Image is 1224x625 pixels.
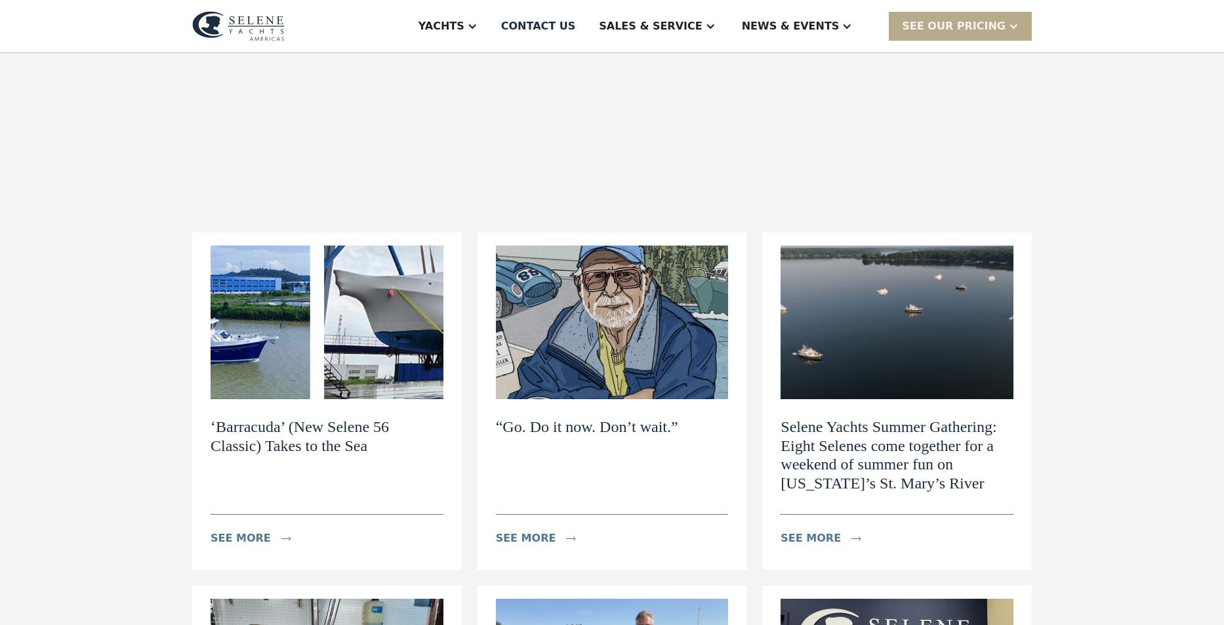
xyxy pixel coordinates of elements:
a: Selene Yachts Summer Gathering: Eight Selenes come together for a weekend of summer fun on Maryla... [762,232,1032,570]
div: Yachts [418,18,464,34]
img: “Go. Do it now. Don’t wait.” [496,246,729,399]
h2: “Go. Do it now. Don’t wait.” [496,418,678,437]
img: icon [281,536,291,541]
img: icon [851,536,861,541]
img: Selene Yachts Summer Gathering: Eight Selenes come together for a weekend of summer fun on Maryla... [781,246,1013,399]
div: see more [781,530,841,546]
div: see more [496,530,556,546]
div: SEE Our Pricing [889,12,1032,40]
a: “Go. Do it now. Don’t wait.” “Go. Do it now. Don’t wait.”see moreicon [478,232,747,570]
img: icon [566,536,576,541]
h2: Selene Yachts Summer Gathering: Eight Selenes come together for a weekend of summer fun on [US_ST... [781,418,1013,493]
div: SEE Our Pricing [902,18,1006,34]
div: see more [211,530,271,546]
img: logo [192,11,285,41]
div: Sales & Service [599,18,702,34]
a: ‘Barracuda’ (New Selene 56 Classic) Takes to the Sea‘Barracuda’ (New Selene 56 Classic) Takes to ... [192,232,462,570]
h2: ‘Barracuda’ (New Selene 56 Classic) Takes to the Sea [211,418,443,456]
div: Contact US [501,18,576,34]
div: News & EVENTS [742,18,840,34]
img: ‘Barracuda’ (New Selene 56 Classic) Takes to the Sea [211,246,443,399]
